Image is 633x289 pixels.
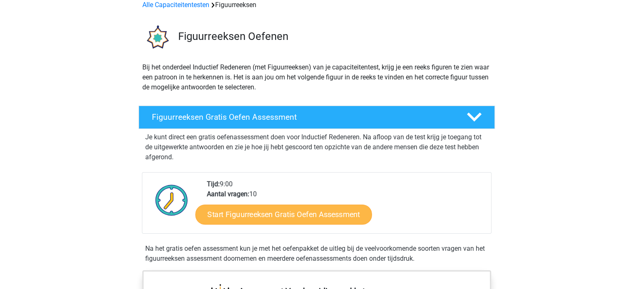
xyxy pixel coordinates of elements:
[152,112,453,122] h4: Figuurreeksen Gratis Oefen Assessment
[151,179,193,221] img: Klok
[135,106,498,129] a: Figuurreeksen Gratis Oefen Assessment
[145,132,488,162] p: Je kunt direct een gratis oefenassessment doen voor Inductief Redeneren. Na afloop van de test kr...
[195,204,372,224] a: Start Figuurreeksen Gratis Oefen Assessment
[178,30,488,43] h3: Figuurreeksen Oefenen
[207,180,220,188] b: Tijd:
[139,20,174,55] img: figuurreeksen
[201,179,491,233] div: 9:00 10
[207,190,249,198] b: Aantal vragen:
[142,244,492,264] div: Na het gratis oefen assessment kun je met het oefenpakket de uitleg bij de veelvoorkomende soorte...
[142,1,209,9] a: Alle Capaciteitentesten
[142,62,491,92] p: Bij het onderdeel Inductief Redeneren (met Figuurreeksen) van je capaciteitentest, krijg je een r...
